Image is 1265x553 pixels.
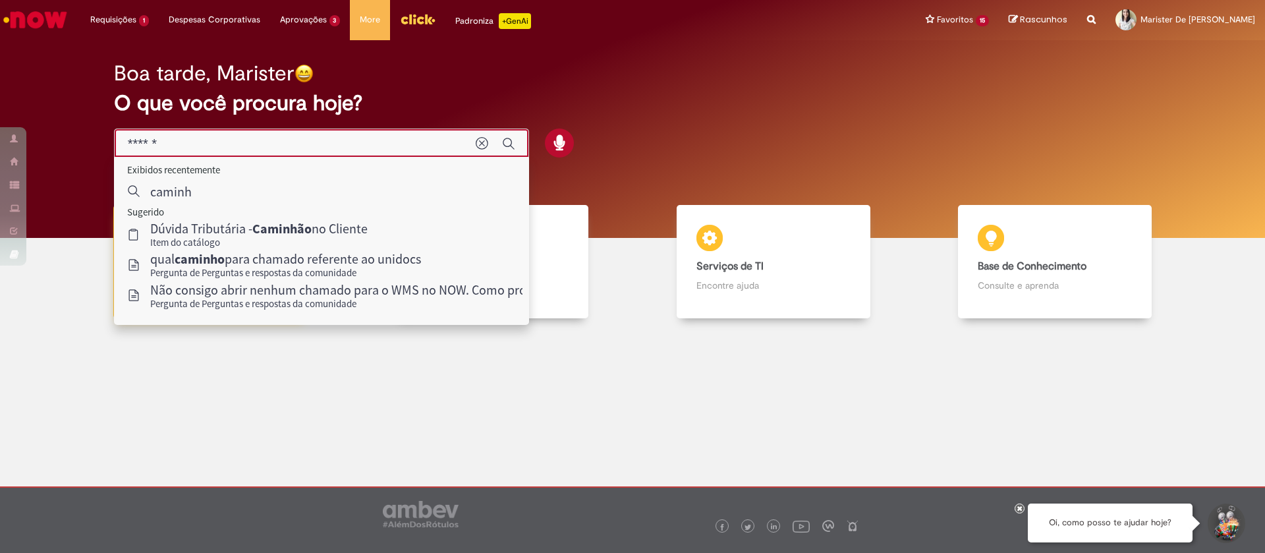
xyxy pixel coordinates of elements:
span: Requisições [90,13,136,26]
p: Encontre ajuda [696,279,851,292]
img: click_logo_yellow_360x200.png [400,9,436,29]
img: logo_footer_twitter.png [745,524,751,531]
img: logo_footer_ambev_rotulo_gray.png [383,501,459,527]
a: Rascunhos [1009,14,1067,26]
div: Padroniza [455,13,531,29]
a: Tirar dúvidas Tirar dúvidas com Lupi Assist e Gen Ai [69,205,351,319]
img: logo_footer_naosei.png [847,520,858,532]
img: logo_footer_linkedin.png [771,523,777,531]
p: +GenAi [499,13,531,29]
img: logo_footer_facebook.png [719,524,725,531]
b: Serviços de TI [696,260,764,273]
a: Base de Conhecimento Consulte e aprenda [914,205,1196,319]
span: 3 [329,15,341,26]
b: Base de Conhecimento [978,260,1086,273]
button: Iniciar Conversa de Suporte [1206,504,1245,543]
img: logo_footer_youtube.png [793,517,810,535]
span: Marister De [PERSON_NAME] [1140,14,1255,25]
img: logo_footer_workplace.png [822,520,834,532]
span: 1 [139,15,149,26]
div: Oi, como posso te ajudar hoje? [1028,504,1193,542]
a: Serviços de TI Encontre ajuda [632,205,914,319]
img: ServiceNow [1,7,69,33]
img: happy-face.png [295,64,314,83]
span: Rascunhos [1020,13,1067,26]
span: Aprovações [280,13,327,26]
p: Consulte e aprenda [978,279,1132,292]
span: Despesas Corporativas [169,13,260,26]
span: More [360,13,380,26]
span: 15 [976,15,989,26]
h2: O que você procura hoje? [114,92,1152,115]
h2: Boa tarde, Marister [114,62,295,85]
span: Favoritos [937,13,973,26]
